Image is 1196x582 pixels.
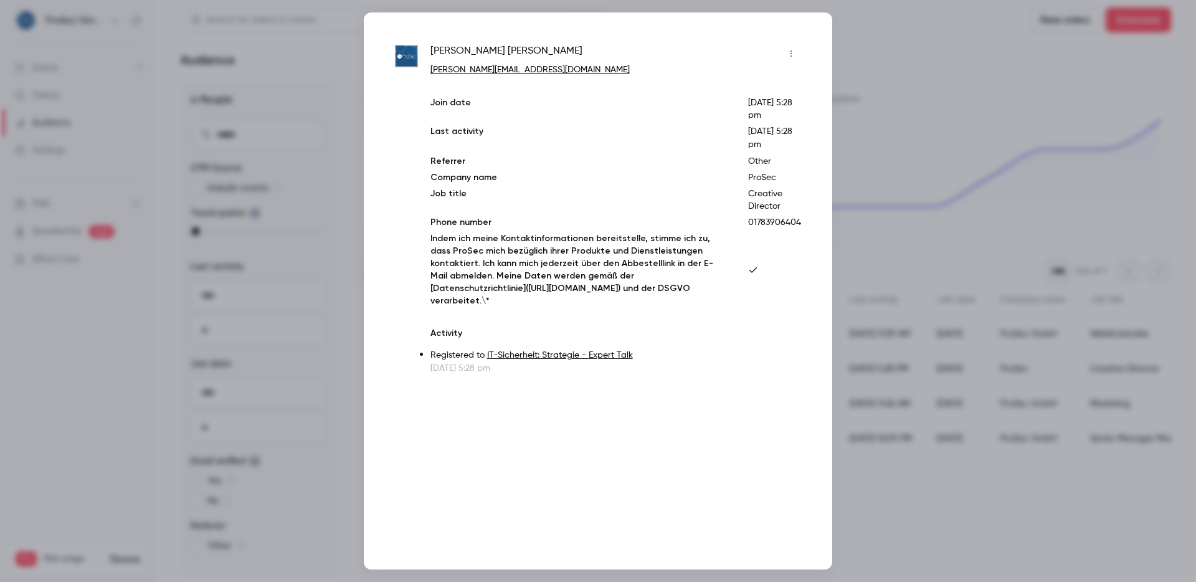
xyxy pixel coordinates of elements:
[748,97,801,122] p: [DATE] 5:28 pm
[430,155,728,168] p: Referrer
[430,171,728,184] p: Company name
[430,65,630,74] a: [PERSON_NAME][EMAIL_ADDRESS][DOMAIN_NAME]
[430,97,728,122] p: Join date
[430,362,801,374] p: [DATE] 5:28 pm
[748,155,801,168] p: Other
[748,188,801,212] p: Creative Director
[395,45,418,68] img: prosec-networks.com
[430,188,728,212] p: Job title
[430,232,728,307] p: Indem ich meine Kontaktinformationen bereitstelle, stimme ich zu, dass ProSec mich bezüglich ihre...
[430,327,801,340] p: Activity
[430,349,801,362] p: Registered to
[748,127,792,149] span: [DATE] 5:28 pm
[430,44,582,64] span: [PERSON_NAME] [PERSON_NAME]
[487,351,633,360] a: IT-Sicherheit: Strategie - Expert Talk
[748,216,801,229] p: 01783906404
[430,125,728,151] p: Last activity
[430,216,728,229] p: Phone number
[748,171,801,184] p: ProSec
